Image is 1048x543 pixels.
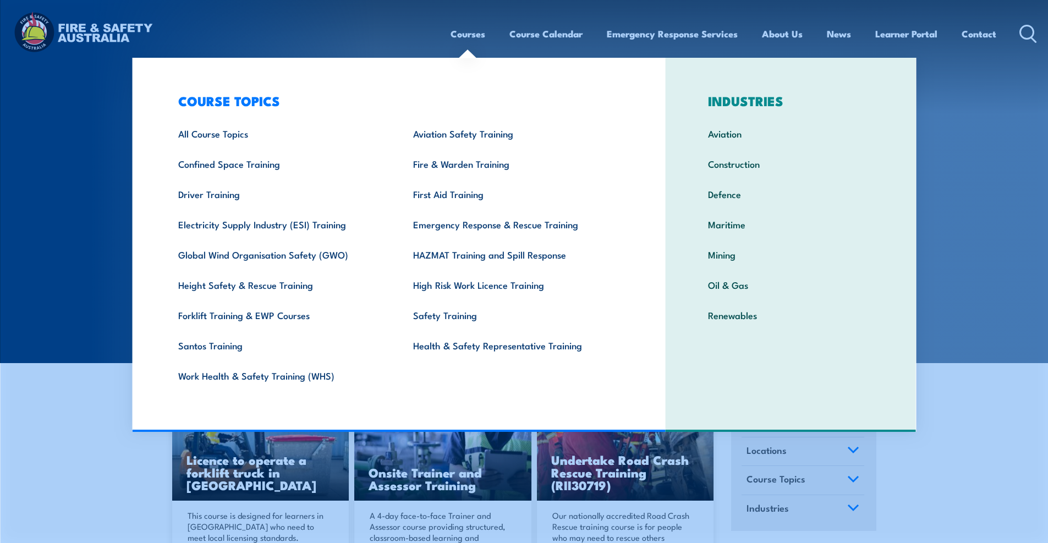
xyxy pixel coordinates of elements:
[875,19,937,48] a: Learner Portal
[161,270,396,300] a: Height Safety & Rescue Training
[691,179,891,209] a: Defence
[354,402,531,501] img: Safety For Leaders
[172,402,349,501] a: Licence to operate a forklift truck in [GEOGRAPHIC_DATA]
[827,19,851,48] a: News
[172,402,349,501] img: Licence to operate a forklift truck Training
[691,270,891,300] a: Oil & Gas
[161,209,396,239] a: Electricity Supply Industry (ESI) Training
[742,437,864,466] a: Locations
[742,495,864,524] a: Industries
[161,330,396,360] a: Santos Training
[691,93,891,108] h3: INDUSTRIES
[451,19,485,48] a: Courses
[161,300,396,330] a: Forklift Training & EWP Courses
[161,179,396,209] a: Driver Training
[186,453,335,491] h3: Licence to operate a forklift truck in [GEOGRAPHIC_DATA]
[161,360,396,391] a: Work Health & Safety Training (WHS)
[742,466,864,495] a: Course Topics
[747,443,787,458] span: Locations
[691,149,891,179] a: Construction
[607,19,738,48] a: Emergency Response Services
[691,118,891,149] a: Aviation
[396,118,631,149] a: Aviation Safety Training
[691,209,891,239] a: Maritime
[551,453,700,491] h3: Undertake Road Crash Rescue Training (RII30719)
[691,239,891,270] a: Mining
[161,239,396,270] a: Global Wind Organisation Safety (GWO)
[691,300,891,330] a: Renewables
[396,239,631,270] a: HAZMAT Training and Spill Response
[396,209,631,239] a: Emergency Response & Rescue Training
[509,19,583,48] a: Course Calendar
[354,402,531,501] a: Onsite Trainer and Assessor Training
[396,270,631,300] a: High Risk Work Licence Training
[762,19,803,48] a: About Us
[747,501,789,515] span: Industries
[396,149,631,179] a: Fire & Warden Training
[537,402,714,501] img: Road Crash Rescue Training
[161,149,396,179] a: Confined Space Training
[161,118,396,149] a: All Course Topics
[396,330,631,360] a: Health & Safety Representative Training
[962,19,996,48] a: Contact
[369,466,517,491] h3: Onsite Trainer and Assessor Training
[161,93,631,108] h3: COURSE TOPICS
[396,179,631,209] a: First Aid Training
[396,300,631,330] a: Safety Training
[537,402,714,501] a: Undertake Road Crash Rescue Training (RII30719)
[747,471,805,486] span: Course Topics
